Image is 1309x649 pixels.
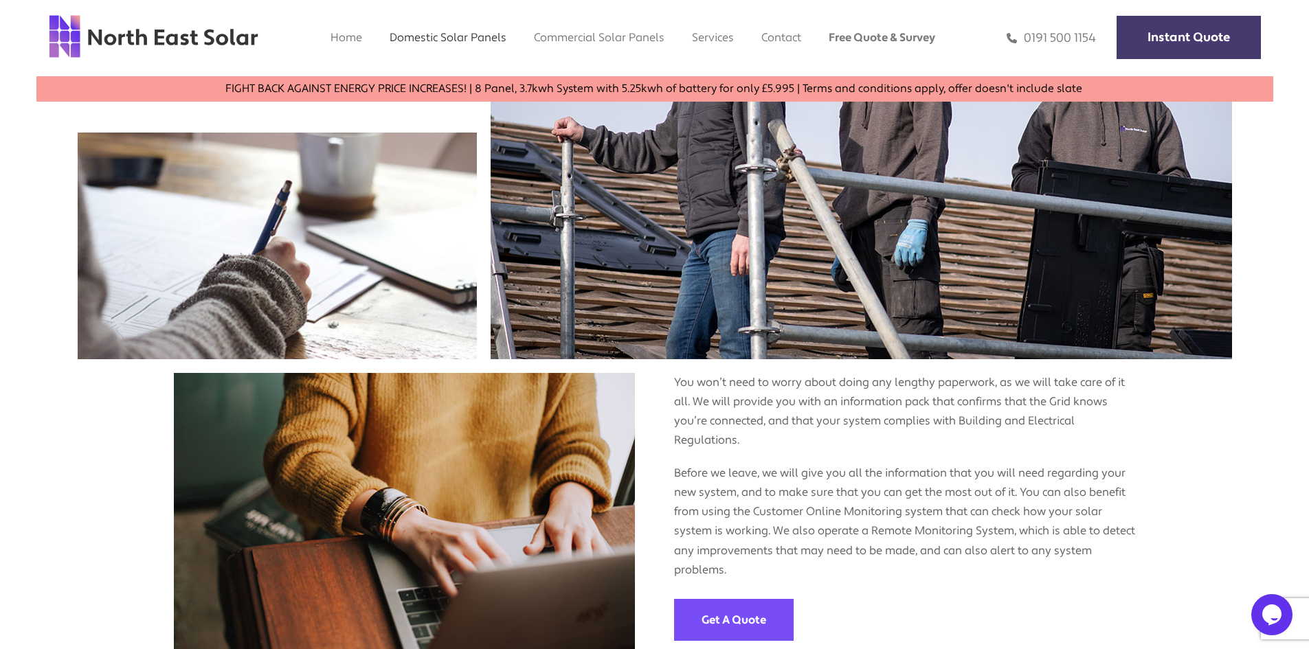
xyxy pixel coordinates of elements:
[534,30,664,45] a: Commercial Solar Panels
[761,30,801,45] a: Contact
[829,30,935,45] a: Free Quote & Survey
[674,599,794,641] a: Get A Quote
[331,30,362,45] a: Home
[674,450,1135,579] p: Before we leave, we will give you all the information that you will need regarding your new syste...
[1251,594,1295,635] iframe: chat widget
[1007,30,1017,46] img: phone icon
[674,373,1135,450] p: You won’t need to worry about doing any lengthy paperwork, as we will take care of it all. We wil...
[390,30,506,45] a: Domestic Solar Panels
[1117,16,1261,59] a: Instant Quote
[1007,30,1096,46] a: 0191 500 1154
[78,133,477,359] img: woman writing on paper
[692,30,734,45] a: Services
[48,14,259,59] img: north east solar logo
